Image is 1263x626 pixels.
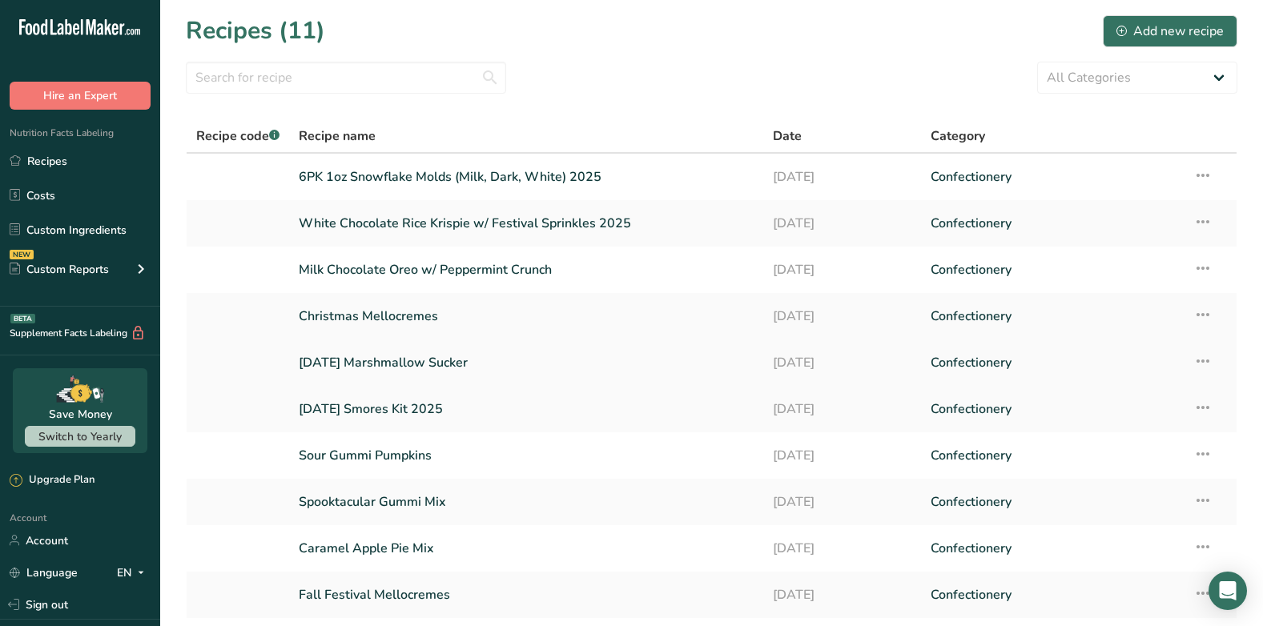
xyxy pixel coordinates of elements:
a: Milk Chocolate Oreo w/ Peppermint Crunch [299,253,753,287]
button: Hire an Expert [10,82,151,110]
div: Custom Reports [10,261,109,278]
a: Christmas Mellocremes [299,299,753,333]
a: Confectionery [931,439,1175,472]
a: Sour Gummi Pumpkins [299,439,753,472]
h1: Recipes (11) [186,13,325,49]
input: Search for recipe [186,62,506,94]
div: NEW [10,250,34,259]
span: Switch to Yearly [38,429,122,444]
div: Save Money [49,406,112,423]
a: [DATE] [773,532,911,565]
div: BETA [10,314,35,323]
a: [DATE] [773,485,911,519]
a: [DATE] [773,253,911,287]
button: Switch to Yearly [25,426,135,447]
span: Category [931,126,985,146]
a: Fall Festival Mellocremes [299,578,753,612]
a: [DATE] [773,578,911,612]
a: Confectionery [931,207,1175,240]
a: Spooktacular Gummi Mix [299,485,753,519]
a: 6PK 1oz Snowflake Molds (Milk, Dark, White) 2025 [299,160,753,194]
a: Confectionery [931,253,1175,287]
a: [DATE] [773,207,911,240]
a: [DATE] [773,160,911,194]
a: Confectionery [931,392,1175,426]
a: [DATE] [773,299,911,333]
button: Add new recipe [1103,15,1237,47]
a: [DATE] Smores Kit 2025 [299,392,753,426]
a: White Chocolate Rice Krispie w/ Festival Sprinkles 2025 [299,207,753,240]
a: Language [10,559,78,587]
a: Confectionery [931,346,1175,379]
span: Recipe name [299,126,376,146]
a: Caramel Apple Pie Mix [299,532,753,565]
a: [DATE] [773,346,911,379]
span: Recipe code [196,127,280,145]
a: Confectionery [931,578,1175,612]
a: Confectionery [931,160,1175,194]
a: [DATE] [773,439,911,472]
div: Add new recipe [1116,22,1224,41]
a: Confectionery [931,532,1175,565]
a: Confectionery [931,485,1175,519]
a: [DATE] [773,392,911,426]
a: [DATE] Marshmallow Sucker [299,346,753,379]
a: Confectionery [931,299,1175,333]
div: Upgrade Plan [10,472,95,488]
div: Open Intercom Messenger [1209,572,1247,610]
span: Date [773,126,802,146]
div: EN [117,563,151,582]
